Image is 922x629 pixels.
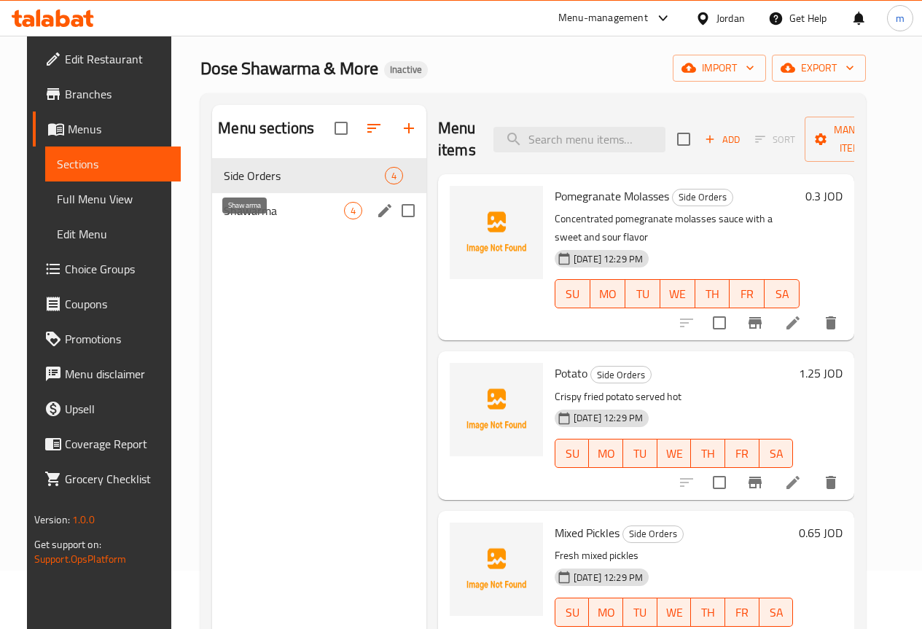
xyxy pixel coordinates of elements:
[345,204,362,218] span: 4
[765,443,788,464] span: SA
[595,602,617,623] span: MO
[65,365,169,383] span: Menu disclaimer
[784,59,854,77] span: export
[699,128,746,151] button: Add
[704,308,735,338] span: Select to update
[450,523,543,616] img: Mixed Pickles
[691,439,725,468] button: TH
[561,443,584,464] span: SU
[555,522,620,544] span: Mixed Pickles
[703,131,742,148] span: Add
[568,411,649,425] span: [DATE] 12:29 PM
[660,279,695,308] button: WE
[555,598,590,627] button: SU
[224,167,385,184] span: Side Orders
[555,439,590,468] button: SU
[555,185,669,207] span: Pomegranate Molasses
[673,189,732,206] span: Side Orders
[57,155,169,173] span: Sections
[558,9,648,27] div: Menu-management
[45,146,181,181] a: Sections
[731,602,754,623] span: FR
[589,439,623,468] button: MO
[555,547,793,565] p: Fresh mixed pickles
[65,295,169,313] span: Coupons
[697,443,719,464] span: TH
[212,158,426,193] div: Side Orders4
[200,52,378,85] span: Dose Shawarma & More
[326,113,356,144] span: Select all sections
[772,55,866,82] button: export
[391,111,426,146] button: Add section
[493,127,665,152] input: search
[34,510,70,529] span: Version:
[33,42,181,77] a: Edit Restaurant
[65,260,169,278] span: Choice Groups
[784,314,802,332] a: Edit menu item
[695,279,730,308] button: TH
[384,61,428,79] div: Inactive
[33,461,181,496] a: Grocery Checklist
[450,186,543,279] img: Pomegranate Molasses
[589,598,623,627] button: MO
[657,439,692,468] button: WE
[33,356,181,391] a: Menu disclaimer
[738,305,773,340] button: Branch-specific-item
[623,598,657,627] button: TU
[385,167,403,184] div: items
[212,152,426,234] nav: Menu sections
[33,391,181,426] a: Upsell
[631,284,655,305] span: TU
[684,59,754,77] span: import
[590,279,625,308] button: MO
[629,443,652,464] span: TU
[33,77,181,112] a: Branches
[555,210,800,246] p: Concentrated pomegranate molasses sauce with a sweet and sour flavor
[568,571,649,585] span: [DATE] 12:29 PM
[555,279,590,308] button: SU
[34,550,127,569] a: Support.OpsPlatform
[691,598,725,627] button: TH
[623,526,683,542] span: Side Orders
[561,602,584,623] span: SU
[65,85,169,103] span: Branches
[72,510,95,529] span: 1.0.0
[218,117,314,139] h2: Menu sections
[595,443,617,464] span: MO
[356,111,391,146] span: Sort sections
[699,128,746,151] span: Add item
[663,602,686,623] span: WE
[697,602,719,623] span: TH
[813,305,848,340] button: delete
[896,10,905,26] span: m
[65,435,169,453] span: Coverage Report
[657,598,692,627] button: WE
[759,439,794,468] button: SA
[33,321,181,356] a: Promotions
[65,400,169,418] span: Upsell
[625,279,660,308] button: TU
[33,112,181,146] a: Menus
[668,124,699,155] span: Select section
[386,169,402,183] span: 4
[57,190,169,208] span: Full Menu View
[561,284,585,305] span: SU
[813,465,848,500] button: delete
[663,443,686,464] span: WE
[735,284,759,305] span: FR
[65,50,169,68] span: Edit Restaurant
[568,252,649,266] span: [DATE] 12:29 PM
[450,363,543,456] img: Potato
[816,121,891,157] span: Manage items
[805,186,843,206] h6: 0.3 JOD
[672,189,733,206] div: Side Orders
[805,117,902,162] button: Manage items
[65,330,169,348] span: Promotions
[33,251,181,286] a: Choice Groups
[704,467,735,498] span: Select to update
[725,439,759,468] button: FR
[673,55,766,82] button: import
[701,284,724,305] span: TH
[68,120,169,138] span: Menus
[590,366,652,383] div: Side Orders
